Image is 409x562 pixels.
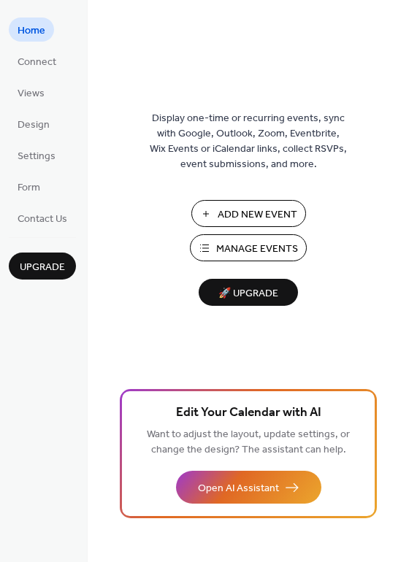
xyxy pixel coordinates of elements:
[176,403,321,423] span: Edit Your Calendar with AI
[9,253,76,280] button: Upgrade
[9,112,58,136] a: Design
[18,149,56,164] span: Settings
[198,481,279,496] span: Open AI Assistant
[18,180,40,196] span: Form
[18,55,56,70] span: Connect
[18,212,67,227] span: Contact Us
[9,174,49,199] a: Form
[9,143,64,167] a: Settings
[216,242,298,257] span: Manage Events
[218,207,297,223] span: Add New Event
[147,425,350,460] span: Want to adjust the layout, update settings, or change the design? The assistant can help.
[191,200,306,227] button: Add New Event
[9,49,65,73] a: Connect
[18,23,45,39] span: Home
[9,18,54,42] a: Home
[150,111,347,172] span: Display one-time or recurring events, sync with Google, Outlook, Zoom, Eventbrite, Wix Events or ...
[18,86,45,101] span: Views
[190,234,307,261] button: Manage Events
[9,80,53,104] a: Views
[176,471,321,504] button: Open AI Assistant
[9,206,76,230] a: Contact Us
[199,279,298,306] button: 🚀 Upgrade
[20,260,65,275] span: Upgrade
[18,118,50,133] span: Design
[207,284,289,304] span: 🚀 Upgrade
